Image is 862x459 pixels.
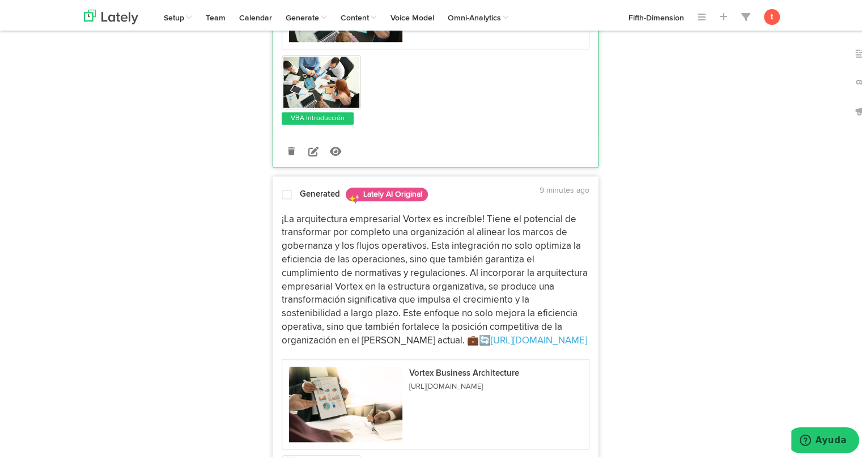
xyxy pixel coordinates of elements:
p: [URL][DOMAIN_NAME] [409,381,519,389]
iframe: Abre un widget desde donde se puede obtener más información [791,425,859,453]
img: sparkles.png [349,191,360,202]
a: [URL][DOMAIN_NAME] [491,334,587,343]
p: Vortex Business Architecture [409,367,519,375]
button: t [764,7,780,23]
img: g4SnRS1RQKyJ0NHHq6gQ [289,364,402,440]
img: 1lfOZ2rZSpuRJrN097Dw [283,54,360,105]
span: Lately AI Original [346,185,428,199]
a: VBA Introducción [288,110,347,122]
img: logo_lately_bg_light.svg [84,7,138,22]
p: ¡La arquitectura empresarial Vortex es increíble! Tiene el potencial de transformar por completo ... [282,211,589,346]
time: 9 minutes ago [540,184,589,192]
strong: Generated [300,188,340,196]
